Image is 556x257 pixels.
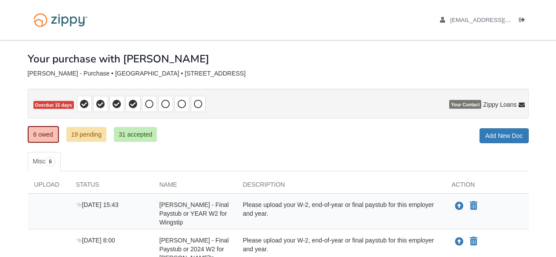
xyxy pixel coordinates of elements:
img: Logo [28,9,93,31]
div: [PERSON_NAME] - Purchase • [GEOGRAPHIC_DATA] • [STREET_ADDRESS] [28,70,529,77]
div: Status [69,180,153,193]
a: Add New Doc [480,128,529,143]
div: Please upload your W-2, end-of-year or final paystub for this employer and year. [236,200,445,227]
span: Overdue 15 days [33,101,74,109]
span: [DATE] 8:00 [76,237,115,244]
div: Action [445,180,529,193]
button: Declare Darius Graves - Final Paystub or 2024 W2 for Wendy's not applicable [469,236,478,247]
button: Declare Darius - Final Paystub or YEAR W2 for Wingstip not applicable [469,201,478,211]
div: Description [236,180,445,193]
div: Upload [28,180,69,193]
div: Name [153,180,236,193]
span: Your Contact [449,100,481,109]
span: shanicebryant1@gmail.com [450,17,551,23]
a: Misc [28,152,61,171]
button: Upload Darius Graves - Final Paystub or 2024 W2 for Wendy's [454,236,465,247]
span: [DATE] 15:43 [76,201,119,208]
a: Log out [519,17,529,25]
h1: Your purchase with [PERSON_NAME] [28,53,209,65]
span: 6 [45,157,55,166]
a: 6 owed [28,126,59,143]
a: edit profile [440,17,551,25]
span: Zippy Loans [483,100,516,109]
a: 19 pending [66,127,106,142]
span: [PERSON_NAME] - Final Paystub or YEAR W2 for Wingstip [160,201,229,226]
a: 31 accepted [114,127,157,142]
button: Upload Darius - Final Paystub or YEAR W2 for Wingstip [454,200,465,212]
